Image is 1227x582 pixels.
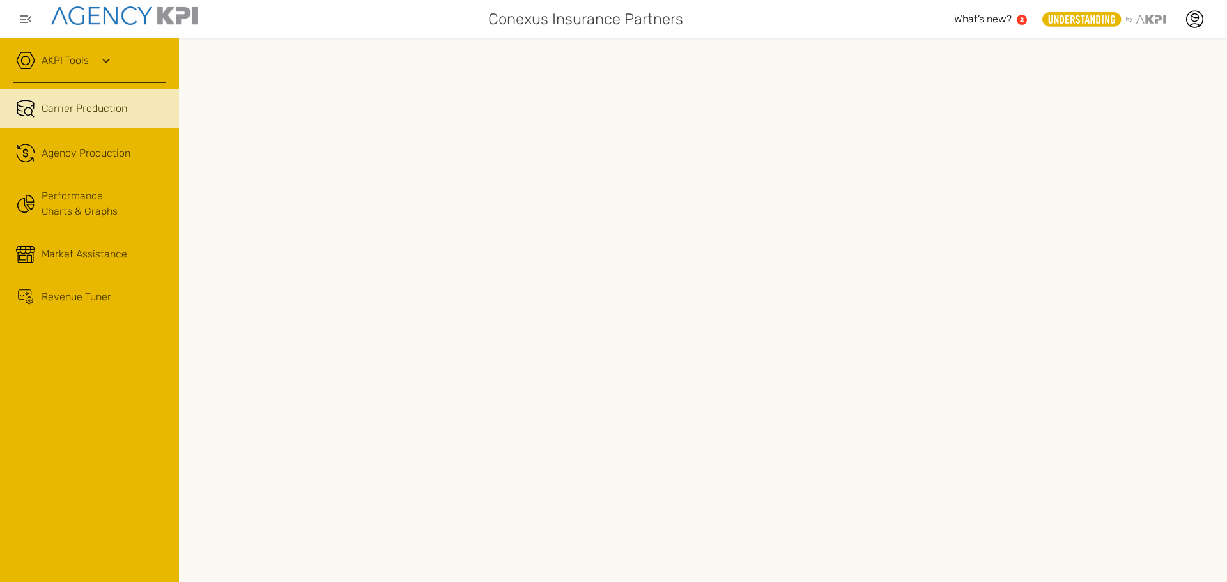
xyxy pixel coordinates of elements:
[42,53,89,68] a: AKPI Tools
[42,101,127,116] span: Carrier Production
[42,146,130,161] span: Agency Production
[42,289,111,305] span: Revenue Tuner
[1017,15,1027,25] a: 2
[42,247,127,262] span: Market Assistance
[488,8,683,31] span: Conexus Insurance Partners
[954,13,1012,25] span: What’s new?
[1020,16,1024,23] text: 2
[51,6,198,25] img: agencykpi-logo-550x69-2d9e3fa8.png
